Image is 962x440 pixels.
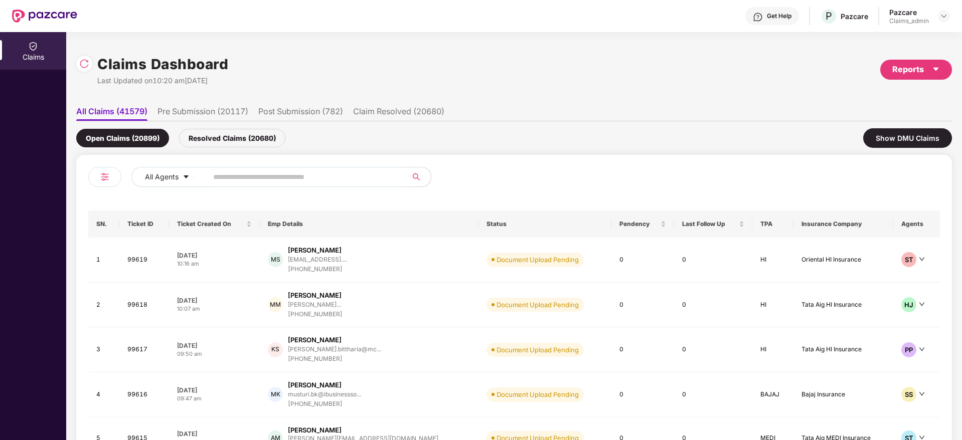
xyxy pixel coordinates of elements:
[682,220,737,228] span: Last Follow Up
[793,210,893,238] th: Insurance Company
[611,210,674,238] th: Pendency
[288,265,347,274] div: [PHONE_NUMBER]
[288,391,361,397] div: musturi.bk@ibusinessso...
[793,238,893,283] td: Oriental HI Insurance
[258,106,343,121] li: Post Submission (782)
[497,300,579,310] div: Document Upload Pending
[674,372,752,417] td: 0
[611,283,674,328] td: 0
[88,238,119,283] td: 1
[889,8,929,17] div: Pazcare
[919,346,925,352] span: down
[674,238,752,283] td: 0
[99,171,111,183] img: svg+xml;base64,PHN2ZyB4bWxucz0iaHR0cDovL3d3dy53My5vcmcvMjAwMC9zdmciIHdpZHRoPSIyNCIgaGVpZ2h0PSIyNC...
[179,129,285,147] div: Resolved Claims (20680)
[752,238,793,283] td: HI
[88,372,119,417] td: 4
[674,327,752,372] td: 0
[288,301,341,308] div: [PERSON_NAME]...
[88,327,119,372] td: 3
[119,372,169,417] td: 99616
[497,345,579,355] div: Document Upload Pending
[826,10,832,22] span: P
[767,12,791,20] div: Get Help
[88,283,119,328] td: 2
[919,301,925,307] span: down
[919,391,925,397] span: down
[889,17,929,25] div: Claims_admin
[183,173,190,181] span: caret-down
[892,63,940,76] div: Reports
[119,210,169,238] th: Ticket ID
[268,297,283,312] div: MM
[145,171,179,182] span: All Agents
[901,342,916,357] div: PP
[674,283,752,328] td: 0
[752,327,793,372] td: HI
[28,41,38,51] img: svg+xml;base64,PHN2ZyBpZD0iQ2xhaW0iIHhtbG5zPSJodHRwOi8vd3d3LnczLm9yZy8yMDAwL3N2ZyIgd2lkdGg9IjIwIi...
[288,335,342,345] div: [PERSON_NAME]
[177,394,252,403] div: 09:47 am
[119,283,169,328] td: 99618
[97,75,228,86] div: Last Updated on 10:20 am[DATE]
[157,106,248,121] li: Pre Submission (20117)
[841,12,868,21] div: Pazcare
[177,341,252,350] div: [DATE]
[260,210,478,238] th: Emp Details
[752,372,793,417] td: BAJAJ
[288,380,342,390] div: [PERSON_NAME]
[79,59,89,69] img: svg+xml;base64,PHN2ZyBpZD0iUmVsb2FkLTMyeDMyIiB4bWxucz0iaHR0cDovL3d3dy53My5vcmcvMjAwMC9zdmciIHdpZH...
[177,251,252,260] div: [DATE]
[288,256,347,263] div: [EMAIL_ADDRESS]....
[288,310,343,319] div: [PHONE_NUMBER]
[611,238,674,283] td: 0
[288,346,381,352] div: [PERSON_NAME].bittharia@mc...
[288,425,342,435] div: [PERSON_NAME]
[674,210,752,238] th: Last Follow Up
[268,252,283,267] div: MS
[97,53,228,75] h1: Claims Dashboard
[752,210,793,238] th: TPA
[177,220,245,228] span: Ticket Created On
[119,238,169,283] td: 99619
[901,297,916,312] div: HJ
[611,327,674,372] td: 0
[893,210,940,238] th: Agents
[793,372,893,417] td: Bajaj Insurance
[177,305,252,313] div: 10:07 am
[932,65,940,73] span: caret-down
[288,399,361,409] div: [PHONE_NUMBER]
[268,342,283,357] div: KS
[268,387,283,402] div: MK
[177,429,252,438] div: [DATE]
[288,354,381,364] div: [PHONE_NUMBER]
[177,386,252,394] div: [DATE]
[753,12,763,22] img: svg+xml;base64,PHN2ZyBpZD0iSGVscC0zMngzMiIgeG1sbnM9Imh0dHA6Ly93d3cudzMub3JnLzIwMDAvc3ZnIiB3aWR0aD...
[497,255,579,265] div: Document Upload Pending
[177,260,252,268] div: 10:16 am
[793,283,893,328] td: Tata Aig HI Insurance
[919,256,925,262] span: down
[619,220,659,228] span: Pendency
[940,12,948,20] img: svg+xml;base64,PHN2ZyBpZD0iRHJvcGRvd24tMzJ4MzIiIHhtbG5zPSJodHRwOi8vd3d3LnczLm9yZy8yMDAwL3N2ZyIgd2...
[76,129,169,147] div: Open Claims (20899)
[169,210,260,238] th: Ticket Created On
[863,128,952,148] div: Show DMU Claims
[288,246,342,255] div: [PERSON_NAME]
[901,252,916,267] div: ST
[478,210,611,238] th: Status
[131,167,211,187] button: All Agentscaret-down
[119,327,169,372] td: 99617
[177,296,252,305] div: [DATE]
[611,372,674,417] td: 0
[76,106,147,121] li: All Claims (41579)
[752,283,793,328] td: HI
[406,173,426,181] span: search
[793,327,893,372] td: Tata Aig HI Insurance
[353,106,444,121] li: Claim Resolved (20680)
[406,167,431,187] button: search
[901,387,916,402] div: SS
[177,350,252,358] div: 09:50 am
[288,291,342,300] div: [PERSON_NAME]
[497,389,579,399] div: Document Upload Pending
